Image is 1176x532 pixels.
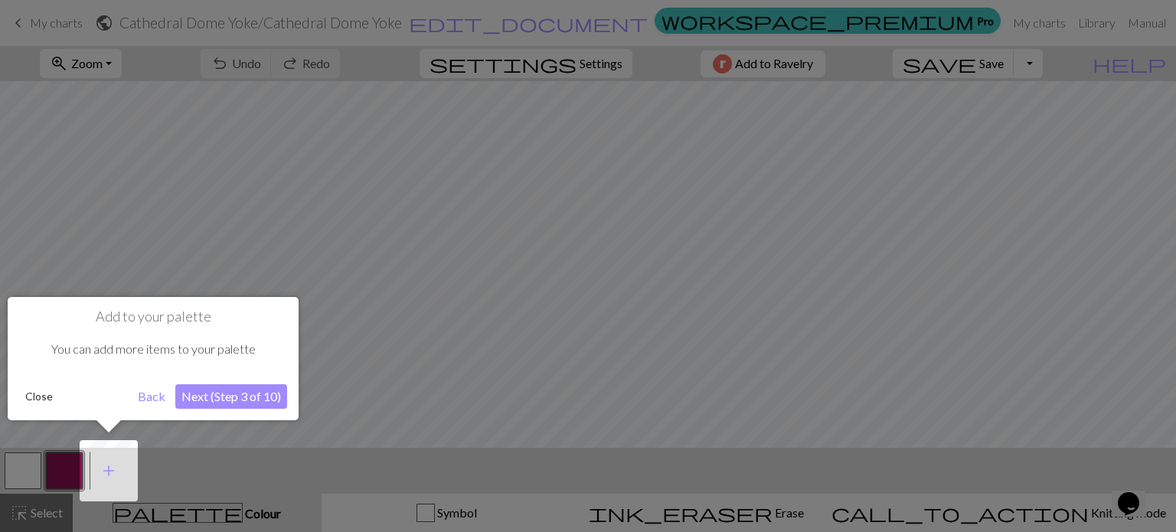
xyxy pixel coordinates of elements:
[8,297,299,420] div: Add to your palette
[175,384,287,409] button: Next (Step 3 of 10)
[19,308,287,325] h1: Add to your palette
[19,385,59,408] button: Close
[19,325,287,373] div: You can add more items to your palette
[132,384,171,409] button: Back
